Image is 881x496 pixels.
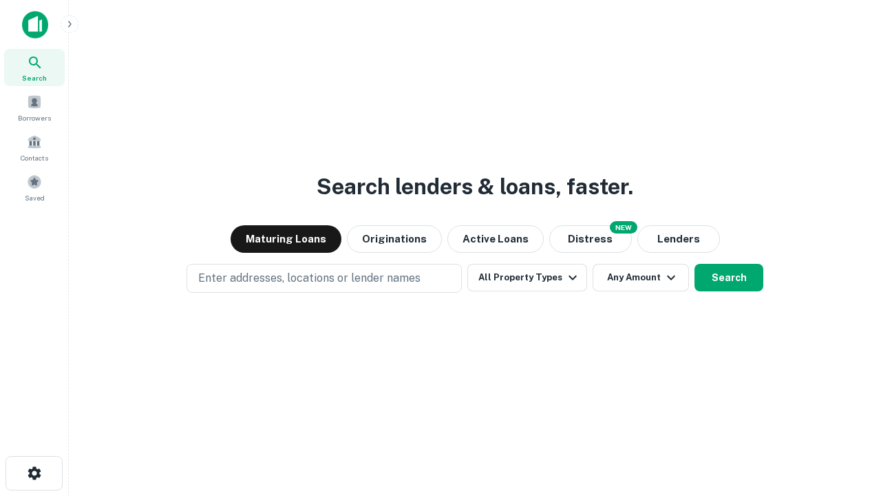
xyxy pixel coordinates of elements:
[467,264,587,291] button: All Property Types
[637,225,720,253] button: Lenders
[198,270,421,287] p: Enter addresses, locations or lender names
[347,225,442,253] button: Originations
[231,225,341,253] button: Maturing Loans
[187,264,462,293] button: Enter addresses, locations or lender names
[22,72,47,83] span: Search
[549,225,632,253] button: Search distressed loans with lien and other non-mortgage details.
[317,170,633,203] h3: Search lenders & loans, faster.
[22,11,48,39] img: capitalize-icon.png
[447,225,544,253] button: Active Loans
[4,49,65,86] a: Search
[21,152,48,163] span: Contacts
[593,264,689,291] button: Any Amount
[4,169,65,206] a: Saved
[4,89,65,126] a: Borrowers
[18,112,51,123] span: Borrowers
[610,221,637,234] div: NEW
[812,386,881,452] iframe: Chat Widget
[694,264,763,291] button: Search
[25,192,45,203] span: Saved
[4,129,65,166] a: Contacts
